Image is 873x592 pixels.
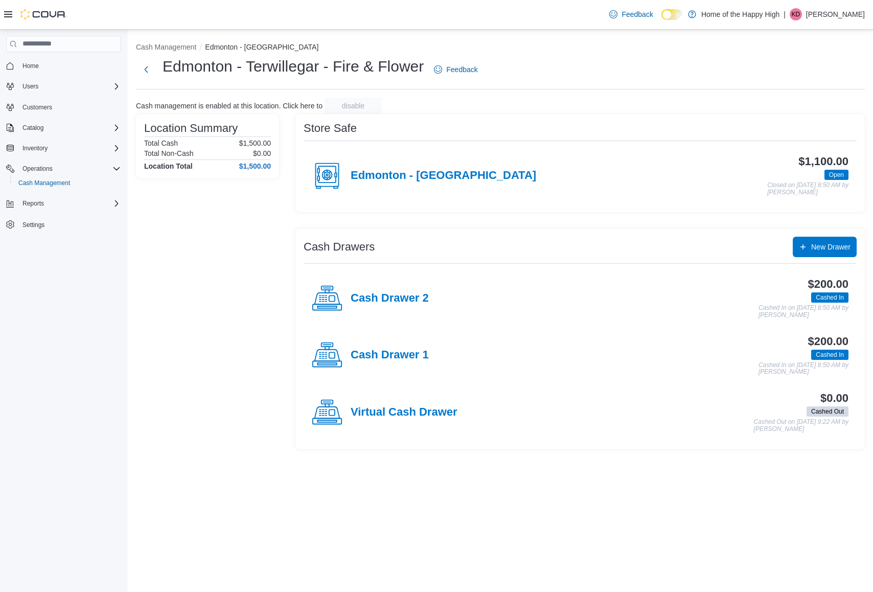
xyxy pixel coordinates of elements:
img: Cova [20,9,66,19]
button: disable [325,98,382,114]
span: Home [18,59,121,72]
button: Inventory [18,142,52,154]
a: Feedback [430,59,481,80]
button: Operations [18,163,57,175]
button: Operations [2,162,125,176]
button: Edmonton - [GEOGRAPHIC_DATA] [205,43,318,51]
a: Settings [18,219,49,231]
span: Cashed Out [807,406,848,417]
input: Dark Mode [661,9,683,20]
p: Cashed In on [DATE] 8:50 AM by [PERSON_NAME] [759,362,848,376]
span: disable [342,101,364,111]
h1: Edmonton - Terwillegar - Fire & Flower [163,56,424,77]
span: Cashed In [811,350,848,360]
nav: Complex example [6,54,121,259]
p: | [784,8,786,20]
button: Reports [18,197,48,210]
span: New Drawer [811,242,851,252]
span: Cashed In [811,292,848,303]
button: Inventory [2,141,125,155]
span: Open [824,170,848,180]
p: Cashed In on [DATE] 8:50 AM by [PERSON_NAME] [759,305,848,318]
h4: Edmonton - [GEOGRAPHIC_DATA] [351,169,536,183]
p: Cashed Out on [DATE] 9:22 AM by [PERSON_NAME] [754,419,848,432]
button: New Drawer [793,237,857,257]
span: Settings [18,218,121,231]
h6: Total Cash [144,139,178,147]
a: Feedback [605,4,657,25]
button: Home [2,58,125,73]
div: Kevin Dubitz [790,8,802,20]
p: $1,500.00 [239,139,271,147]
button: Cash Management [10,176,125,190]
h3: $0.00 [820,392,848,404]
span: Catalog [22,124,43,132]
span: Cashed In [816,350,844,359]
span: Cashed Out [811,407,844,416]
button: Catalog [18,122,48,134]
h3: $1,100.00 [798,155,848,168]
p: Cash management is enabled at this location. Click here to [136,102,323,110]
span: Cash Management [18,179,70,187]
span: Operations [22,165,53,173]
span: Inventory [18,142,121,154]
span: Feedback [622,9,653,19]
span: Customers [22,103,52,111]
button: Reports [2,196,125,211]
h4: Location Total [144,162,193,170]
a: Cash Management [14,177,74,189]
span: Cashed In [816,293,844,302]
a: Customers [18,101,56,113]
p: [PERSON_NAME] [806,8,865,20]
a: Home [18,60,43,72]
nav: An example of EuiBreadcrumbs [136,42,865,54]
h3: Cash Drawers [304,241,375,253]
button: Catalog [2,121,125,135]
span: Home [22,62,39,70]
span: Catalog [18,122,121,134]
span: KD [792,8,800,20]
button: Settings [2,217,125,232]
button: Next [136,59,156,80]
span: Settings [22,221,44,229]
span: Open [829,170,844,179]
h3: Location Summary [144,122,238,134]
h4: Virtual Cash Drawer [351,406,457,419]
span: Operations [18,163,121,175]
button: Users [18,80,42,93]
span: Users [18,80,121,93]
h3: $200.00 [808,335,848,348]
h3: $200.00 [808,278,848,290]
span: Reports [22,199,44,208]
button: Users [2,79,125,94]
h4: Cash Drawer 2 [351,292,429,305]
span: Reports [18,197,121,210]
h6: Total Non-Cash [144,149,194,157]
span: Users [22,82,38,90]
p: Closed on [DATE] 8:50 AM by [PERSON_NAME] [767,182,848,196]
p: $0.00 [253,149,271,157]
span: Cash Management [14,177,121,189]
span: Feedback [446,64,477,75]
h3: Store Safe [304,122,357,134]
span: Customers [18,101,121,113]
p: Home of the Happy High [701,8,779,20]
button: Customers [2,100,125,115]
h4: $1,500.00 [239,162,271,170]
button: Cash Management [136,43,196,51]
span: Inventory [22,144,48,152]
h4: Cash Drawer 1 [351,349,429,362]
